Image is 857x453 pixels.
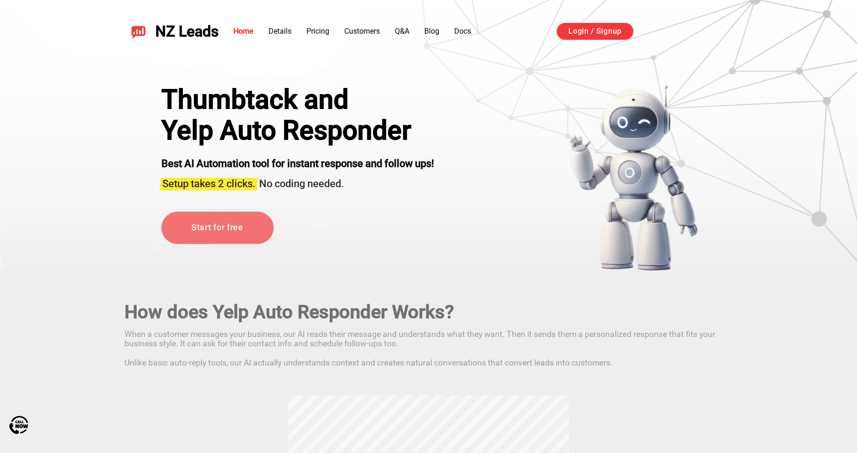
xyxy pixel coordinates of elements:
a: Details [269,27,291,36]
a: Q&A [395,27,409,36]
p: When a customer messages your business, our AI reads their message and understands what they want... [124,326,733,367]
a: Docs [454,27,471,36]
h2: How does Yelp Auto Responder Works? [124,301,733,323]
a: Home [233,27,254,36]
h3: No coding needed. [161,172,434,191]
h1: Yelp Auto Responder [161,115,434,146]
a: Start for free [161,212,274,244]
iframe: Sign in with Google Button [643,22,738,42]
a: Login / Signup [557,23,633,40]
iframe: Sign in with Google Dialog [665,9,848,138]
div: Thumbtack and [161,84,434,115]
strong: Best AI Automation tool for instant response and follow ups! [161,158,434,169]
div: Sign in with Google. Opens in new tab [647,22,734,42]
img: yelp bot [568,84,698,271]
a: Pricing [306,27,329,36]
span: NZ Leads [155,23,218,40]
a: Customers [344,27,380,36]
span: Setup takes 2 clicks. [162,178,255,190]
img: Call Now [9,416,28,434]
a: Blog [424,27,439,36]
img: NZ Leads logo [131,24,146,39]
